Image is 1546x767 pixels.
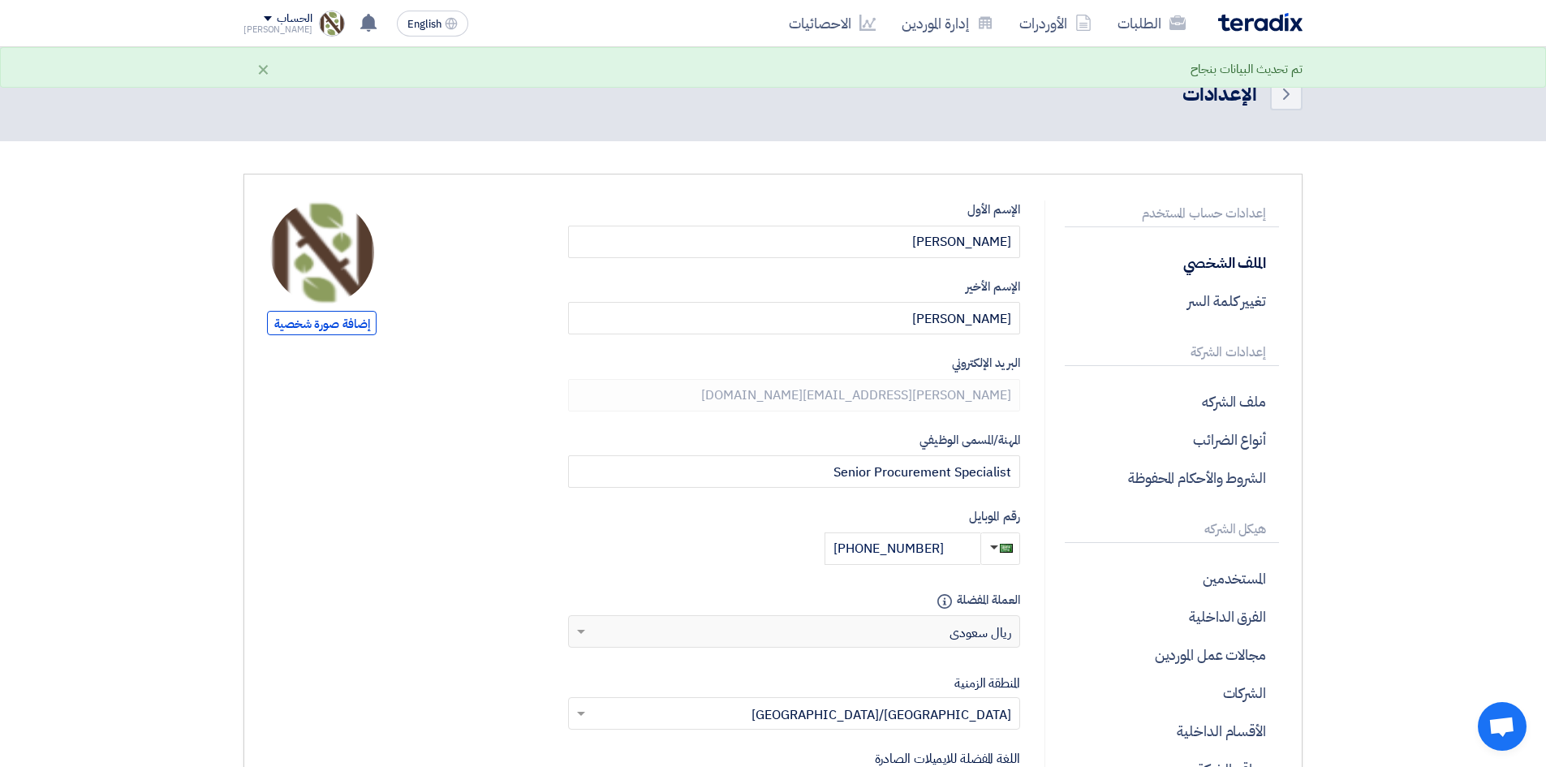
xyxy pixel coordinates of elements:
input: أدخل إسمك الأخير من هنا [568,302,1020,334]
a: الأوردرات [1006,4,1105,42]
p: الشركات [1065,674,1279,712]
div: تم تحديث البيانات بنجاح [1191,60,1303,79]
a: إدارة الموردين [889,4,1006,42]
label: المهنة/المسمى الوظيفي [568,431,1020,450]
img: Teradix logo [1218,13,1303,32]
span: إضافة صورة شخصية [267,311,377,335]
p: الشروط والأحكام المحفوظة [1065,459,1279,497]
img: Screenshot___1756930143446.png [319,11,345,37]
input: أدخل بريدك الإلكتروني [568,379,1020,412]
p: مجالات عمل الموردين [1065,636,1279,674]
p: الأقسام الداخلية [1065,712,1279,750]
label: البريد الإلكتروني [568,354,1020,373]
span: ريال سعودي [950,623,1011,643]
p: إعدادات حساب المستخدم [1065,200,1279,227]
p: تغيير كلمة السر [1065,282,1279,320]
input: أدخل إسمك الأول [568,226,1020,258]
p: الفرق الداخلية [1065,597,1279,636]
label: الإسم الأول [568,200,1020,219]
button: English [397,11,468,37]
p: ملف الشركه [1065,382,1279,420]
p: إعدادات الشركة [1065,339,1279,366]
p: هيكل الشركه [1065,516,1279,543]
span: English [407,19,441,30]
label: المنطقة الزمنية [954,674,1020,693]
input: أدخل مهنتك هنا [568,455,1020,488]
p: المستخدمين [1065,559,1279,597]
div: الإعدادات [1182,80,1257,109]
label: العملة المفضلة [568,591,1020,610]
p: أنواع الضرائب [1065,420,1279,459]
div: [PERSON_NAME] [243,25,312,34]
label: رقم الموبايل [568,507,1020,526]
a: الاحصائيات [776,4,889,42]
label: الإسم الأخير [568,278,1020,296]
div: × [256,59,270,79]
div: Open chat [1478,702,1527,751]
p: الملف الشخصي [1065,243,1279,282]
input: أدخل رقم الموبايل [825,532,980,565]
div: الحساب [277,12,312,26]
a: الطلبات [1105,4,1199,42]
